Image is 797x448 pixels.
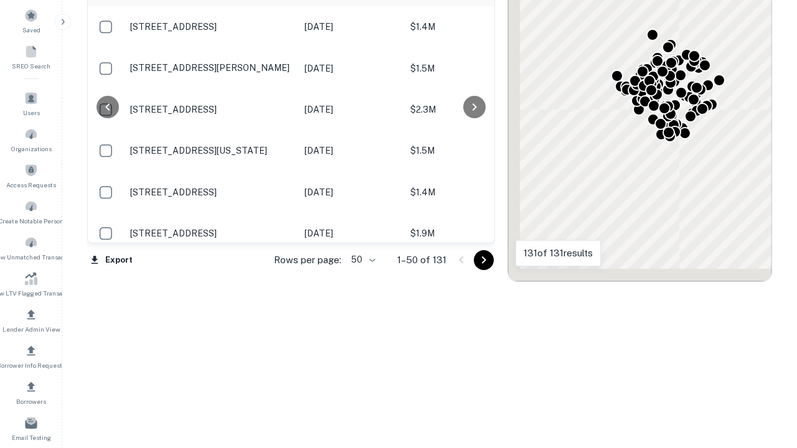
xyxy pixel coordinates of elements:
p: [DATE] [304,62,398,75]
a: Borrowers [4,375,59,409]
span: Users [23,108,40,118]
p: [STREET_ADDRESS] [130,104,292,115]
a: Review LTV Flagged Transactions [4,267,59,301]
span: SREO Search [12,61,50,71]
a: Email Testing [4,411,59,445]
iframe: Chat Widget [735,348,797,408]
div: 50 [346,251,377,269]
button: Go to next page [474,250,494,270]
a: Access Requests [4,159,59,192]
span: Borrowers [16,396,46,406]
button: Export [87,251,136,269]
a: SREO Search [4,40,59,73]
p: [DATE] [304,144,398,157]
a: Lender Admin View [4,303,59,337]
p: $1.4M [410,20,535,34]
p: 131 of 131 results [524,246,593,261]
p: $1.9M [410,226,535,240]
p: [DATE] [304,20,398,34]
p: [STREET_ADDRESS][PERSON_NAME] [130,62,292,73]
p: Rows per page: [274,253,341,268]
p: $2.3M [410,103,535,116]
a: Saved [4,4,59,37]
span: Lender Admin View [2,324,60,334]
span: Organizations [11,144,52,154]
a: Review Unmatched Transactions [4,231,59,264]
p: [STREET_ADDRESS][US_STATE] [130,145,292,156]
p: [DATE] [304,185,398,199]
a: Borrower Info Requests [4,339,59,373]
a: Organizations [4,123,59,156]
p: 1–50 of 131 [397,253,446,268]
p: [STREET_ADDRESS] [130,228,292,239]
p: $1.4M [410,185,535,199]
p: [DATE] [304,226,398,240]
p: $1.5M [410,62,535,75]
p: [DATE] [304,103,398,116]
span: Email Testing [12,432,51,442]
p: $1.5M [410,144,535,157]
span: Saved [22,25,40,35]
p: [STREET_ADDRESS] [130,21,292,32]
a: Users [4,86,59,120]
a: Create Notable Person [4,195,59,228]
span: Access Requests [6,180,56,190]
p: [STREET_ADDRESS] [130,187,292,198]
